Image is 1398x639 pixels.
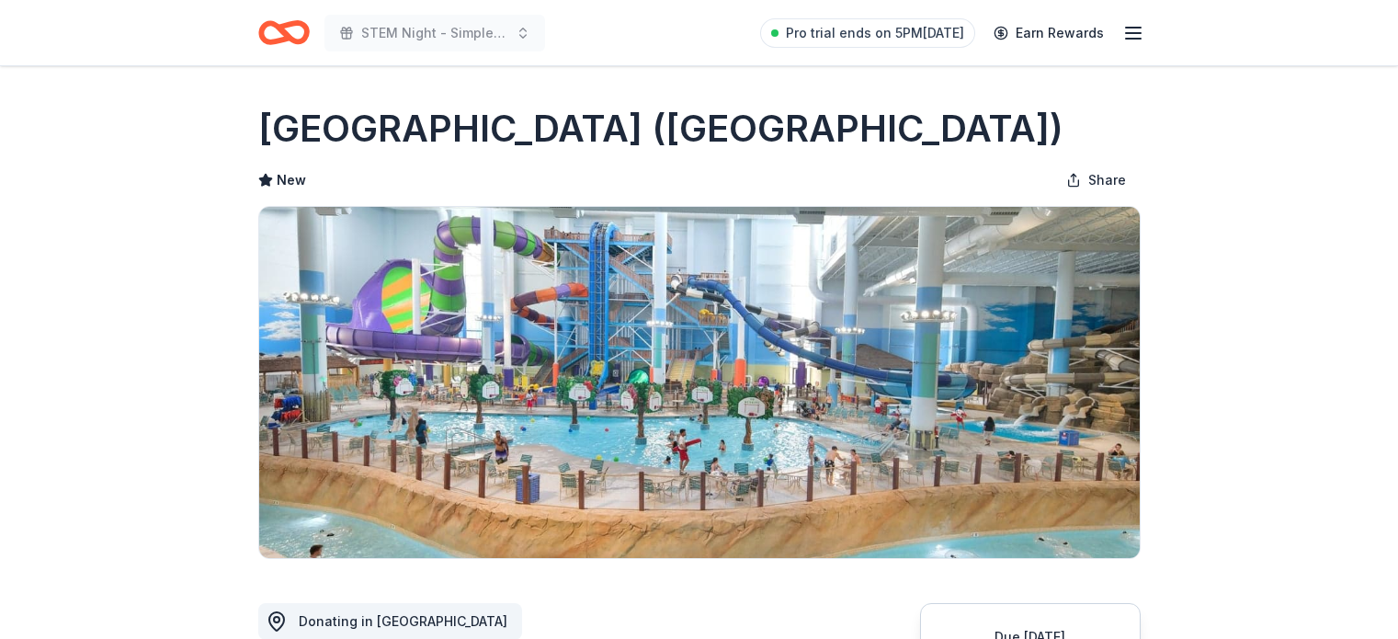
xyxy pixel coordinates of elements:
[259,207,1140,558] img: Image for Kalahari Resorts (OH)
[1088,169,1126,191] span: Share
[786,22,964,44] span: Pro trial ends on 5PM[DATE]
[258,103,1063,154] h1: [GEOGRAPHIC_DATA] ([GEOGRAPHIC_DATA])
[258,11,310,54] a: Home
[983,17,1115,50] a: Earn Rewards
[299,613,507,629] span: Donating in [GEOGRAPHIC_DATA]
[1051,162,1141,199] button: Share
[760,18,975,48] a: Pro trial ends on 5PM[DATE]
[324,15,545,51] button: STEM Night - Simple STEM
[361,22,508,44] span: STEM Night - Simple STEM
[277,169,306,191] span: New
